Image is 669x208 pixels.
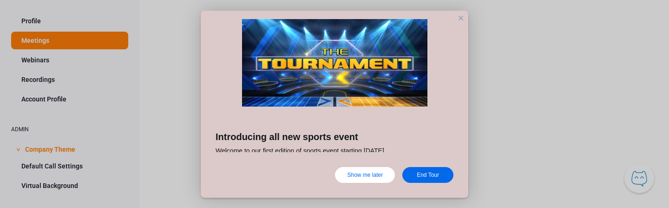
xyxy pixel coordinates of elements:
div: End Tour [402,167,453,183]
span: Welcome to our first edition of sports event starting [DATE].... [216,147,391,154]
div: close [457,14,465,22]
div: ∑aåāБδ ⷺ [4,34,136,45]
div: ∑aåāБδ ⷺ [4,14,136,24]
div: Show me later [335,167,395,183]
span: Introducing all new sports event [216,132,358,142]
div: ∑aåāБδ ⷺ [4,4,136,14]
img: TournamentLogo_v19.png [242,19,427,107]
div: ∑aåāБδ ⷺ [4,24,136,34]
